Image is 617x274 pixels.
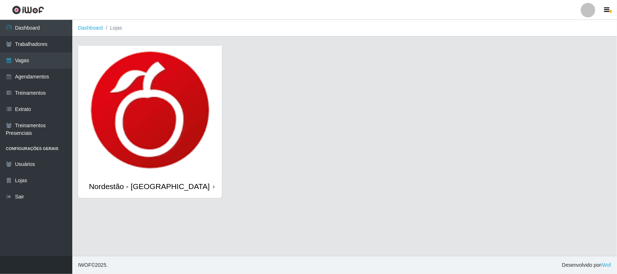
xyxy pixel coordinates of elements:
[78,262,91,268] span: IWOF
[78,46,222,175] img: cardImg
[78,261,108,269] span: © 2025 .
[12,5,44,14] img: CoreUI Logo
[78,46,222,198] a: Nordestão - [GEOGRAPHIC_DATA]
[78,25,103,31] a: Dashboard
[72,20,617,37] nav: breadcrumb
[601,262,611,268] a: iWof
[562,261,611,269] span: Desenvolvido por
[89,182,210,191] div: Nordestão - [GEOGRAPHIC_DATA]
[103,24,122,32] li: Lojas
